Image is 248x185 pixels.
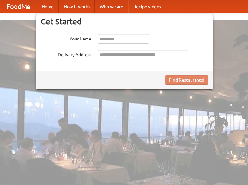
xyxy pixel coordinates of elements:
[41,34,91,42] label: Your Name
[37,0,59,13] a: Home
[128,0,166,13] a: Recipe videos
[165,75,208,85] button: Find Restaurants!
[95,0,128,13] a: Who we are
[59,0,95,13] a: How it works
[0,0,37,13] a: FoodMe
[41,17,208,26] h3: Get Started
[41,50,91,58] label: Delivery Address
